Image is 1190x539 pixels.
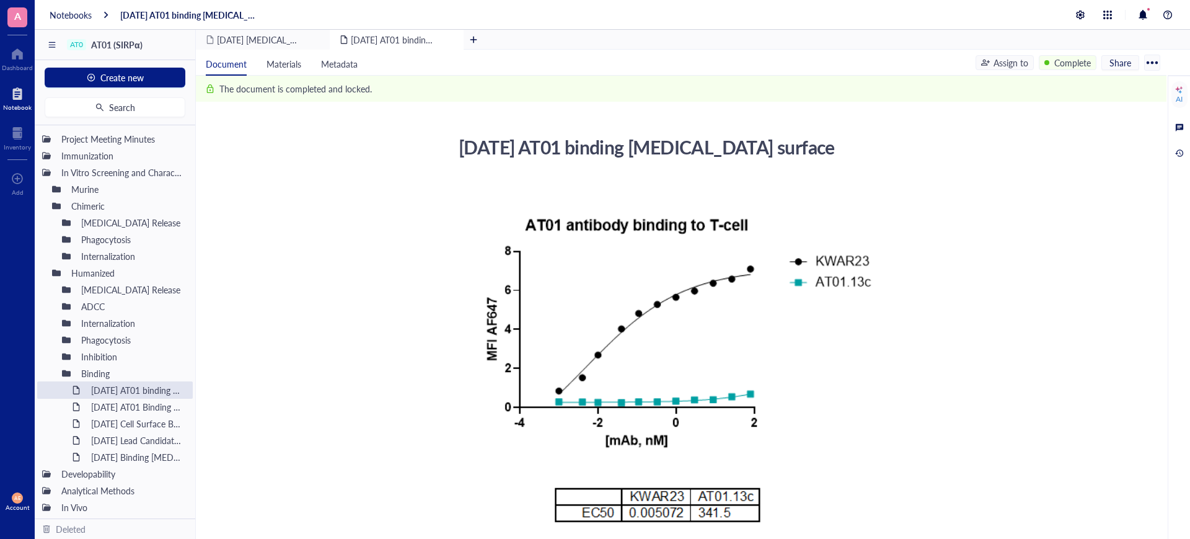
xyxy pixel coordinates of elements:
div: Analytical Methods [56,482,188,499]
div: Deleted [56,522,86,536]
div: Internalization [76,247,188,265]
span: Create new [100,73,144,82]
div: Assign to [994,56,1028,69]
a: Notebook [3,84,32,111]
span: AE [14,495,20,501]
span: Share [1109,57,1131,68]
button: Share [1101,55,1139,70]
div: Add [12,189,24,196]
div: Project Meeting Minutes [56,130,188,148]
a: Notebooks [50,9,92,20]
span: Search [109,102,135,112]
div: Dashboard [2,64,33,71]
div: Murine [66,180,188,198]
div: In Vitro Screening and Characterization [56,164,188,181]
div: Chimeric [66,197,188,215]
button: Search [45,97,185,117]
div: Humanized [66,264,188,282]
div: Developability [56,465,188,483]
div: [MEDICAL_DATA] Release [76,214,188,231]
div: In Vivo [56,499,188,516]
div: The document is completed and locked. [219,82,372,96]
div: Notebook [3,104,32,111]
div: Immunization [56,147,188,164]
button: Create new [45,68,185,87]
a: Inventory [4,123,31,151]
img: genemod-experiment-image [473,205,884,532]
span: Metadata [321,58,358,70]
div: Inventory [4,143,31,151]
div: [DATE] Lead Candidate Binding to SIRPalpha variants [86,432,188,449]
div: [DATE] Cell Surface Binding AT01-Cyno-SIRPalpha [86,415,188,432]
div: AT0 [70,40,83,49]
div: ADCC [76,298,188,315]
div: [DATE] AT01 binding [MEDICAL_DATA] surface [86,381,188,399]
div: Phagocytosis [76,231,188,248]
div: Binding [76,365,188,382]
div: [MEDICAL_DATA] Release [76,281,188,298]
div: AI [1176,94,1183,104]
a: Dashboard [2,44,33,71]
div: Complete [1054,56,1091,69]
div: [DATE] AT01 binding [MEDICAL_DATA] surface [453,131,894,163]
div: Internalization [76,314,188,332]
div: [DATE] AT01 Binding [MEDICAL_DATA] surface [86,398,188,416]
a: [DATE] AT01 binding [MEDICAL_DATA] surface [120,9,260,20]
span: Materials [267,58,301,70]
span: A [14,8,21,24]
div: Account [6,504,30,511]
span: AT01 (SIRPα) [91,38,143,51]
div: [DATE] Binding [MEDICAL_DATA] [86,448,188,466]
div: Inhibition [76,348,188,365]
span: Document [206,58,247,70]
div: Phagocytosis [76,331,188,349]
